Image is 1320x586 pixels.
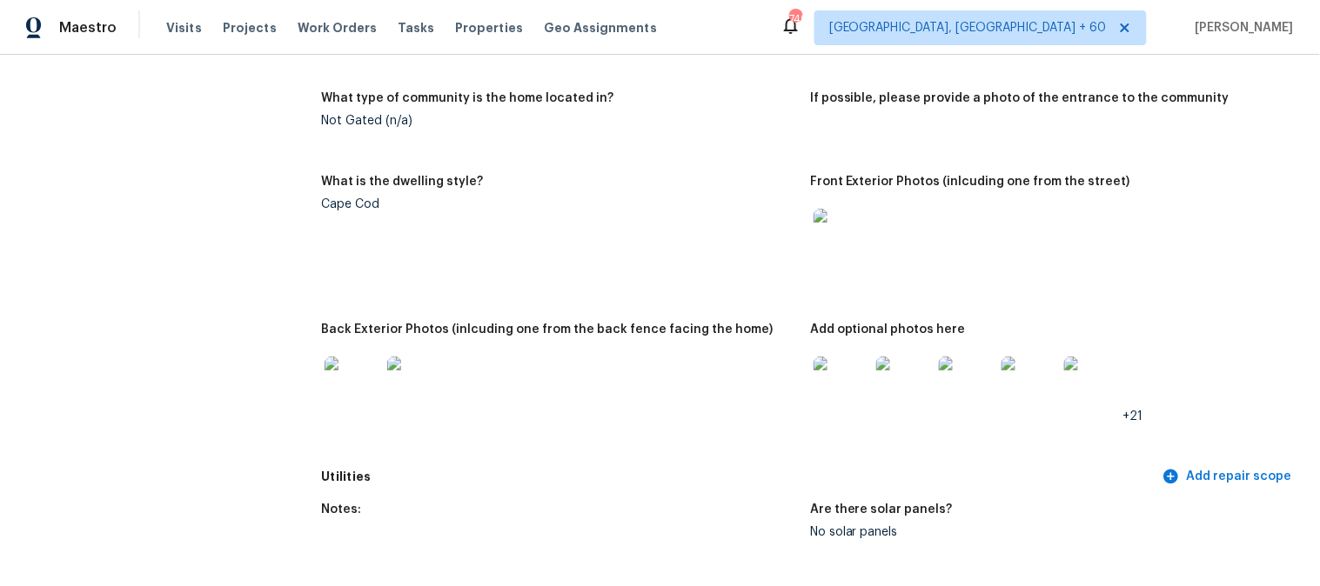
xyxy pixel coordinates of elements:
h5: If possible, please provide a photo of the entrance to the community [810,92,1230,104]
span: Work Orders [298,19,377,37]
h5: Front Exterior Photos (inlcuding one from the street) [810,176,1130,188]
h5: Add optional photos here [810,323,966,336]
span: [GEOGRAPHIC_DATA], [GEOGRAPHIC_DATA] + 60 [829,19,1107,37]
span: Maestro [59,19,117,37]
h5: Utilities [321,468,1159,486]
div: No solar panels [810,526,1285,538]
h5: Notes: [321,503,361,516]
span: Geo Assignments [544,19,657,37]
div: Cape Cod [321,198,796,210]
h5: What is the dwelling style? [321,176,483,188]
button: Add repair scope [1159,461,1299,493]
h5: Are there solar panels? [810,503,953,516]
h5: What type of community is the home located in? [321,92,613,104]
span: +21 [1123,410,1143,423]
h5: Back Exterior Photos (inlcuding one from the back fence facing the home) [321,323,773,336]
span: Add repair scope [1166,466,1292,488]
div: Not Gated (n/a) [321,115,796,127]
span: Properties [455,19,523,37]
span: Tasks [398,22,434,34]
span: Projects [223,19,277,37]
span: [PERSON_NAME] [1189,19,1294,37]
span: Visits [166,19,202,37]
div: 749 [789,10,801,28]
